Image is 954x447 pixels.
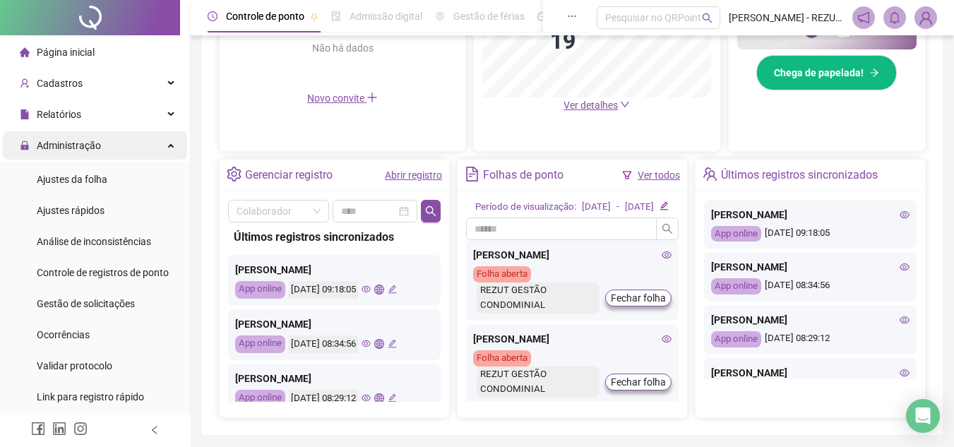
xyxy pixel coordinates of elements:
[235,316,434,332] div: [PERSON_NAME]
[900,262,910,272] span: eye
[662,250,672,260] span: eye
[711,331,761,347] div: App online
[622,170,632,180] span: filter
[435,11,445,21] span: sun
[227,167,242,181] span: setting
[374,393,383,403] span: global
[310,13,318,21] span: pushpin
[37,298,135,309] span: Gestão de solicitações
[37,329,90,340] span: Ocorrências
[888,11,901,24] span: bell
[711,278,761,294] div: App online
[711,226,761,242] div: App online
[37,109,81,120] span: Relatórios
[906,399,940,433] div: Open Intercom Messenger
[702,13,712,23] span: search
[605,290,672,306] button: Fechar folha
[37,391,144,403] span: Link para registro rápido
[662,334,672,344] span: eye
[278,40,407,56] div: Não há dados
[245,163,333,187] div: Gerenciar registro
[289,335,358,353] div: [DATE] 08:34:56
[475,200,576,215] div: Período de visualização:
[235,390,285,407] div: App online
[900,315,910,325] span: eye
[374,285,383,294] span: global
[150,425,160,435] span: left
[37,360,112,371] span: Validar protocolo
[477,366,600,398] div: REZUT GESTÃO CONDOMINIAL
[453,11,525,22] span: Gestão de férias
[567,11,577,21] span: ellipsis
[362,285,371,294] span: eye
[235,335,285,353] div: App online
[625,200,654,215] div: [DATE]
[774,65,864,81] span: Chega de papelada!
[37,78,83,89] span: Cadastros
[52,422,66,436] span: linkedin
[37,267,169,278] span: Controle de registros de ponto
[350,11,422,22] span: Admissão digital
[362,393,371,403] span: eye
[20,141,30,150] span: lock
[729,10,844,25] span: [PERSON_NAME] - REZUT GESTÃO CONDOMINIAL
[756,55,897,90] button: Chega de papelada!
[662,223,673,234] span: search
[425,205,436,217] span: search
[483,163,564,187] div: Folhas de ponto
[226,11,304,22] span: Controle de ponto
[611,374,666,390] span: Fechar folha
[915,7,936,28] img: 84933
[711,259,910,275] div: [PERSON_NAME]
[473,266,531,282] div: Folha aberta
[900,210,910,220] span: eye
[721,163,878,187] div: Últimos registros sincronizados
[20,109,30,119] span: file
[900,368,910,378] span: eye
[331,11,341,21] span: file-done
[660,201,669,210] span: edit
[605,374,672,391] button: Fechar folha
[388,285,397,294] span: edit
[20,47,30,57] span: home
[362,339,371,348] span: eye
[235,371,434,386] div: [PERSON_NAME]
[374,339,383,348] span: global
[611,290,666,306] span: Fechar folha
[234,228,435,246] div: Últimos registros sincronizados
[465,167,479,181] span: file-text
[537,11,547,21] span: dashboard
[31,422,45,436] span: facebook
[638,169,680,181] a: Ver todos
[711,312,910,328] div: [PERSON_NAME]
[620,100,630,109] span: down
[289,281,358,299] div: [DATE] 09:18:05
[564,100,618,111] span: Ver detalhes
[711,365,910,381] div: [PERSON_NAME]
[208,11,217,21] span: clock-circle
[857,11,870,24] span: notification
[235,262,434,278] div: [PERSON_NAME]
[388,339,397,348] span: edit
[473,247,672,263] div: [PERSON_NAME]
[703,167,717,181] span: team
[235,281,285,299] div: App online
[37,205,105,216] span: Ajustes rápidos
[473,350,531,366] div: Folha aberta
[385,169,442,181] a: Abrir registro
[366,92,378,103] span: plus
[473,331,672,347] div: [PERSON_NAME]
[869,68,879,78] span: arrow-right
[616,200,619,215] div: -
[477,282,600,314] div: REZUT GESTÃO CONDOMINIAL
[37,174,107,185] span: Ajustes da folha
[307,93,378,104] span: Novo convite
[37,236,151,247] span: Análise de inconsistências
[37,140,101,151] span: Administração
[711,331,910,347] div: [DATE] 08:29:12
[564,100,630,111] a: Ver detalhes down
[37,47,95,58] span: Página inicial
[711,278,910,294] div: [DATE] 08:34:56
[20,78,30,88] span: user-add
[388,393,397,403] span: edit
